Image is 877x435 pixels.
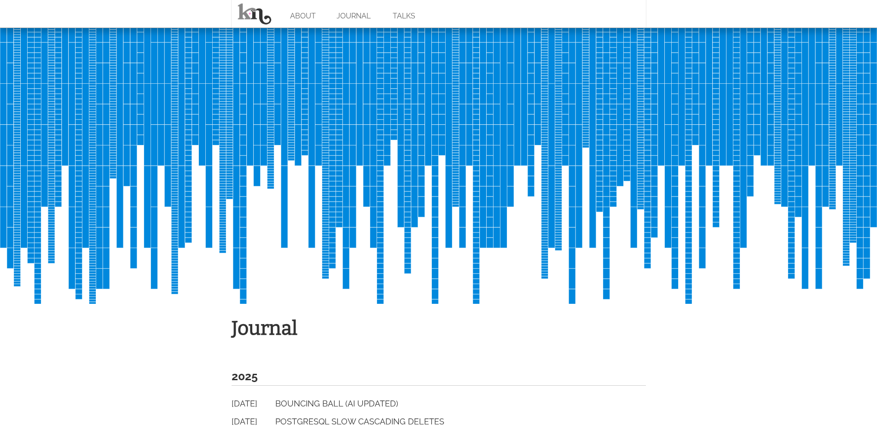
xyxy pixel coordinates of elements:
[232,367,646,386] h2: 2025
[232,415,273,429] a: [DATE]
[275,417,444,426] a: PostgreSQL Slow Cascading Deletes
[232,397,273,411] a: [DATE]
[275,399,398,408] a: Bouncing Ball (AI Updated)
[232,313,646,344] h1: Journal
